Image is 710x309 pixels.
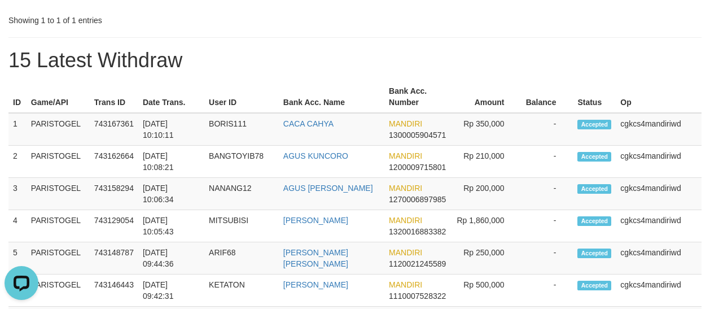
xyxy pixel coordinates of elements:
[138,113,204,146] td: [DATE] 10:10:11
[90,113,138,146] td: 743167361
[8,242,27,275] td: 5
[577,216,611,226] span: Accepted
[138,146,204,178] td: [DATE] 10:08:21
[450,113,521,146] td: Rp 350,000
[5,5,38,38] button: Open LiveChat chat widget
[616,242,702,275] td: cgkcs4mandiriwd
[577,249,611,258] span: Accepted
[577,184,611,194] span: Accepted
[138,242,204,275] td: [DATE] 09:44:36
[283,216,348,225] a: [PERSON_NAME]
[389,130,446,140] span: Copy 1300005904571 to clipboard
[521,113,573,146] td: -
[279,81,384,113] th: Bank Acc. Name
[204,146,279,178] td: BANGTOYIB78
[90,275,138,307] td: 743146443
[90,81,138,113] th: Trans ID
[616,146,702,178] td: cgkcs4mandiriwd
[521,275,573,307] td: -
[283,151,348,160] a: AGUS KUNCORO
[138,178,204,210] td: [DATE] 10:06:34
[204,242,279,275] td: ARIF68
[27,113,90,146] td: PARISTOGEL
[8,49,702,72] h1: 15 Latest Withdraw
[204,178,279,210] td: NANANG12
[27,242,90,275] td: PARISTOGEL
[283,184,373,193] a: AGUS [PERSON_NAME]
[450,81,521,113] th: Amount
[283,248,348,268] a: [PERSON_NAME] [PERSON_NAME]
[283,280,348,289] a: [PERSON_NAME]
[450,146,521,178] td: Rp 210,000
[204,210,279,242] td: MITSUBISI
[138,210,204,242] td: [DATE] 10:05:43
[389,119,422,128] span: MANDIRI
[616,113,702,146] td: cgkcs4mandiriwd
[8,210,27,242] td: 4
[450,178,521,210] td: Rp 200,000
[204,81,279,113] th: User ID
[577,152,611,162] span: Accepted
[27,275,90,307] td: PARISTOGEL
[616,210,702,242] td: cgkcs4mandiriwd
[521,81,573,113] th: Balance
[389,151,422,160] span: MANDIRI
[8,178,27,210] td: 3
[389,248,422,257] span: MANDIRI
[521,178,573,210] td: -
[616,178,702,210] td: cgkcs4mandiriwd
[389,280,422,289] span: MANDIRI
[90,210,138,242] td: 743129054
[389,291,446,301] span: Copy 1110007528322 to clipboard
[283,119,334,128] a: CACA CAHYA
[450,210,521,242] td: Rp 1,860,000
[8,113,27,146] td: 1
[27,210,90,242] td: PARISTOGEL
[389,259,446,268] span: Copy 1120021245589 to clipboard
[90,242,138,275] td: 743148787
[577,120,611,129] span: Accepted
[389,216,422,225] span: MANDIRI
[521,242,573,275] td: -
[616,81,702,113] th: Op
[27,81,90,113] th: Game/API
[450,275,521,307] td: Rp 500,000
[384,81,450,113] th: Bank Acc. Number
[204,275,279,307] td: KETATON
[521,210,573,242] td: -
[27,146,90,178] td: PARISTOGEL
[8,81,27,113] th: ID
[389,163,446,172] span: Copy 1200009715801 to clipboard
[389,184,422,193] span: MANDIRI
[8,10,287,26] div: Showing 1 to 1 of 1 entries
[389,227,446,236] span: Copy 1320016883382 to clipboard
[204,113,279,146] td: BORIS111
[577,281,611,290] span: Accepted
[90,178,138,210] td: 743158294
[450,242,521,275] td: Rp 250,000
[8,146,27,178] td: 2
[521,146,573,178] td: -
[389,195,446,204] span: Copy 1270006897985 to clipboard
[27,178,90,210] td: PARISTOGEL
[138,81,204,113] th: Date Trans.
[90,146,138,178] td: 743162664
[616,275,702,307] td: cgkcs4mandiriwd
[138,275,204,307] td: [DATE] 09:42:31
[573,81,616,113] th: Status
